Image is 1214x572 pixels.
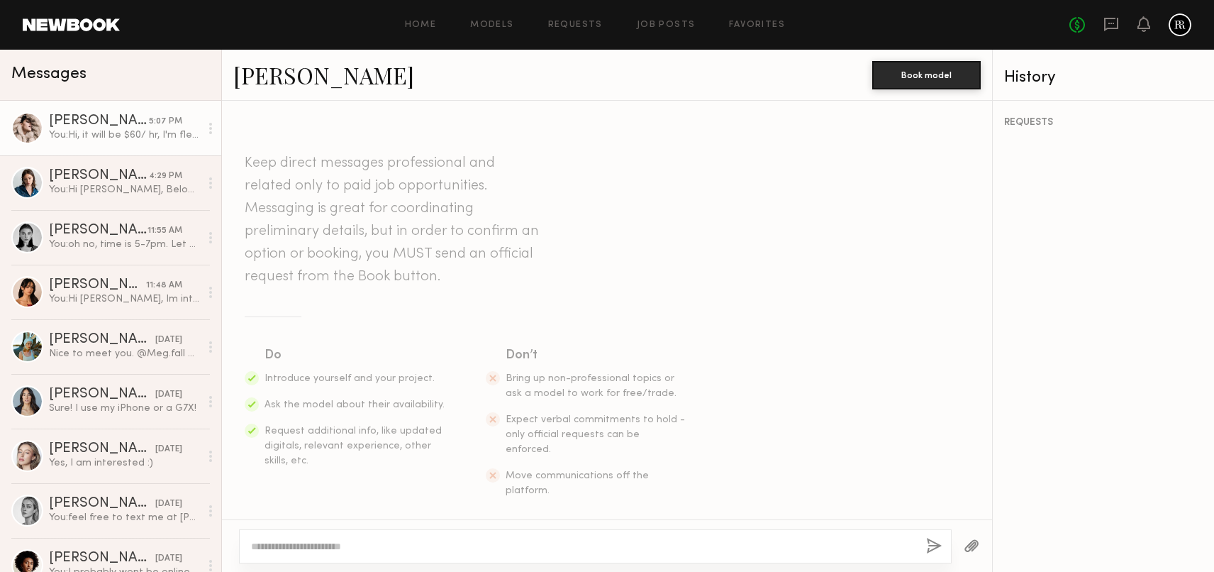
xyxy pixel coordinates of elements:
[146,279,182,292] div: 11:48 AM
[506,346,687,365] div: Don’t
[405,21,437,30] a: Home
[264,346,446,365] div: Do
[49,238,200,251] div: You: oh no, time is 5-7pm. Let me know just incase anything changes on your schedule.
[49,511,200,524] div: You: feel free to text me at [PERSON_NAME]: [PHONE_NUMBER] Thank you.
[872,68,981,80] a: Book model
[49,169,149,183] div: [PERSON_NAME]
[155,497,182,511] div: [DATE]
[49,442,155,456] div: [PERSON_NAME]
[49,128,200,142] div: You: Hi, it will be $60/ hr, I'm flexy i can book you through here or i can [PERSON_NAME]/ venmo ...
[49,114,149,128] div: [PERSON_NAME]
[49,224,147,238] div: [PERSON_NAME]
[233,60,414,90] a: [PERSON_NAME]
[729,21,785,30] a: Favorites
[49,183,200,197] div: You: Hi [PERSON_NAME], Below is the Shoot details. it will be an e-com shoot, clean and straightf...
[506,415,685,454] span: Expect verbal commitments to hold - only official requests can be enforced.
[49,347,200,361] div: Nice to meet you. @Meg.fall on ig. Thanks for reaching out!
[1004,118,1203,128] div: REQUESTS
[264,374,435,383] span: Introduce yourself and your project.
[245,152,542,288] header: Keep direct messages professional and related only to paid job opportunities. Messaging is great ...
[49,292,200,306] div: You: Hi [PERSON_NAME], Im interested to book you for a jewelry ecom shoot [DATE] for 2 hours (aft...
[49,278,146,292] div: [PERSON_NAME]
[470,21,513,30] a: Models
[49,387,155,402] div: [PERSON_NAME]
[548,21,603,30] a: Requests
[506,471,649,495] span: Move communications off the platform.
[49,497,155,511] div: [PERSON_NAME] O.
[149,115,182,128] div: 5:07 PM
[637,21,696,30] a: Job Posts
[49,551,155,566] div: [PERSON_NAME]
[49,456,200,470] div: Yes, I am interested :)
[155,443,182,456] div: [DATE]
[147,224,182,238] div: 11:55 AM
[155,552,182,566] div: [DATE]
[264,427,442,466] span: Request additional info, like updated digitals, relevant experience, other skills, etc.
[11,66,87,82] span: Messages
[1004,70,1203,86] div: History
[49,402,200,415] div: Sure! I use my iPhone or a G7X!
[155,334,182,347] div: [DATE]
[506,374,676,398] span: Bring up non-professional topics or ask a model to work for free/trade.
[49,333,155,347] div: [PERSON_NAME]
[149,170,182,183] div: 4:29 PM
[872,61,981,89] button: Book model
[264,400,445,409] span: Ask the model about their availability.
[155,388,182,402] div: [DATE]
